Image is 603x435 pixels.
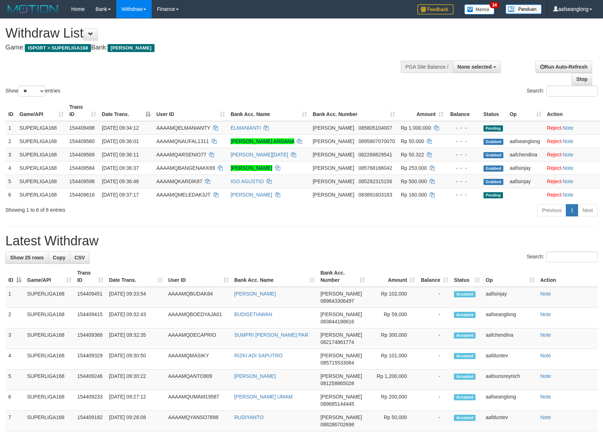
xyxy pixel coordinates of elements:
td: aafchendina [483,328,537,349]
span: 154409560 [69,138,95,144]
td: 154409182 [74,411,106,431]
span: [PERSON_NAME] [320,353,362,358]
span: Grabbed [483,179,504,185]
td: 4 [5,349,24,370]
span: AAAAMQARSENIO77 [156,152,207,158]
th: Op: activate to sort column ascending [483,266,537,287]
a: Note [540,394,551,400]
td: AAAAMQYANSO7898 [165,411,231,431]
a: Note [540,414,551,420]
td: Rp 50,000 [368,411,418,431]
span: Copy 082174861774 to clipboard [320,339,354,345]
span: Copy 085768166042 to clipboard [359,165,392,171]
button: None selected [453,61,501,73]
td: SUPERLIGA168 [24,287,74,308]
td: Rp 200,000 [368,390,418,411]
span: 154409598 [69,178,95,184]
a: Previous [537,204,566,216]
span: [DATE] 09:36:48 [102,178,139,184]
td: 6 [5,390,24,411]
td: · [544,188,600,201]
td: 7 [5,411,24,431]
span: 154409569 [69,152,95,158]
a: Note [540,332,551,338]
a: Reject [547,152,561,158]
span: [PERSON_NAME] [320,311,362,317]
a: [PERSON_NAME] ARDANA [231,138,294,144]
td: aafisinjay [507,161,544,175]
td: aafisinjay [483,287,537,308]
a: Note [563,178,573,184]
td: SUPERLIGA168 [24,328,74,349]
th: Op: activate to sort column ascending [507,100,544,121]
img: Button%20Memo.svg [464,4,495,14]
td: 1 [5,287,24,308]
div: - - - [449,151,477,158]
a: Note [540,291,551,297]
span: Rp 160.000 [401,192,427,198]
td: - [418,411,451,431]
td: SUPERLIGA168 [24,370,74,390]
th: User ID: activate to sort column ascending [165,266,231,287]
th: Date Trans.: activate to sort column descending [99,100,153,121]
td: SUPERLIGA168 [17,161,66,175]
td: AAAAMQMASIKY [165,349,231,370]
a: RIZKI ADI SAPUTRO [234,353,283,358]
td: SUPERLIGA168 [24,390,74,411]
h1: Latest Withdraw [5,234,598,248]
a: SUMPRI [PERSON_NAME] PAR [234,332,308,338]
td: - [418,370,451,390]
a: Note [563,138,573,144]
span: Accepted [454,312,476,318]
input: Search: [546,251,598,262]
th: Game/API: activate to sort column ascending [17,100,66,121]
td: 3 [5,328,24,349]
span: Accepted [454,353,476,359]
td: AAAAMQDECAPRIO [165,328,231,349]
span: [PERSON_NAME] [313,138,354,144]
th: ID: activate to sort column descending [5,266,24,287]
span: Copy 089643306497 to clipboard [320,298,354,304]
td: Rp 1,200,000 [368,370,418,390]
span: AAAAMQMELEDAK3JT [156,192,211,198]
th: Trans ID: activate to sort column ascending [74,266,106,287]
a: ELMANIANTI [231,125,261,131]
td: [DATE] 09:30:22 [106,370,165,390]
th: Balance [446,100,480,121]
th: Game/API: activate to sort column ascending [24,266,74,287]
th: Balance: activate to sort column ascending [418,266,451,287]
td: aafchendina [507,148,544,161]
a: RUDIYANTO [234,414,264,420]
span: Copy 082268829541 to clipboard [359,152,392,158]
div: Showing 1 to 6 of 6 entries [5,203,246,214]
span: [PERSON_NAME] [320,291,362,297]
span: Accepted [454,415,476,421]
span: None selected [457,64,492,70]
td: AAAAMQBUDAK84 [165,287,231,308]
td: Rp 102,000 [368,287,418,308]
td: SUPERLIGA168 [24,308,74,328]
td: aafisinjay [507,175,544,188]
span: 154409616 [69,192,95,198]
span: AAAAMQKARDIK87 [156,178,203,184]
th: Amount: activate to sort column ascending [398,100,446,121]
th: Bank Acc. Name: activate to sort column ascending [231,266,318,287]
span: Rp 253.000 [401,165,427,171]
td: · [544,175,600,188]
span: [PERSON_NAME] [320,332,362,338]
td: 4 [5,161,17,175]
td: 154409368 [74,328,106,349]
th: ID [5,100,17,121]
span: Copy 081258865028 to clipboard [320,380,354,386]
span: [DATE] 09:36:01 [102,138,139,144]
span: Copy 088286702698 to clipboard [320,422,354,427]
span: [DATE] 09:34:12 [102,125,139,131]
a: Reject [547,165,561,171]
td: aafduntev [483,349,537,370]
td: 5 [5,370,24,390]
a: Note [563,152,573,158]
a: Run Auto-Refresh [535,61,592,73]
th: Trans ID: activate to sort column ascending [66,100,99,121]
span: [PERSON_NAME] [313,125,354,131]
th: User ID: activate to sort column ascending [153,100,228,121]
